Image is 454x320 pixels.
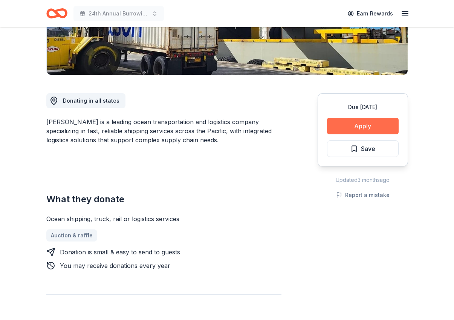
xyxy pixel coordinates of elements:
div: [PERSON_NAME] is a leading ocean transportation and logistics company specializing in fast, relia... [46,117,281,145]
button: 24th Annual Burrowing Owl Festival and on-line auction [73,6,164,21]
a: Earn Rewards [343,7,397,20]
button: Save [327,140,399,157]
div: Updated 3 months ago [318,175,408,185]
span: Donating in all states [63,97,119,104]
div: Donation is small & easy to send to guests [60,248,180,257]
button: Report a mistake [336,191,390,200]
a: Home [46,5,67,22]
h2: What they donate [46,193,281,205]
span: 24th Annual Burrowing Owl Festival and on-line auction [89,9,149,18]
div: Ocean shipping, truck, rail or logistics services [46,214,281,223]
div: Due [DATE] [327,103,399,112]
button: Apply [327,118,399,134]
div: You may receive donations every year [60,261,170,270]
span: Save [361,144,375,154]
a: Auction & raffle [46,229,97,242]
